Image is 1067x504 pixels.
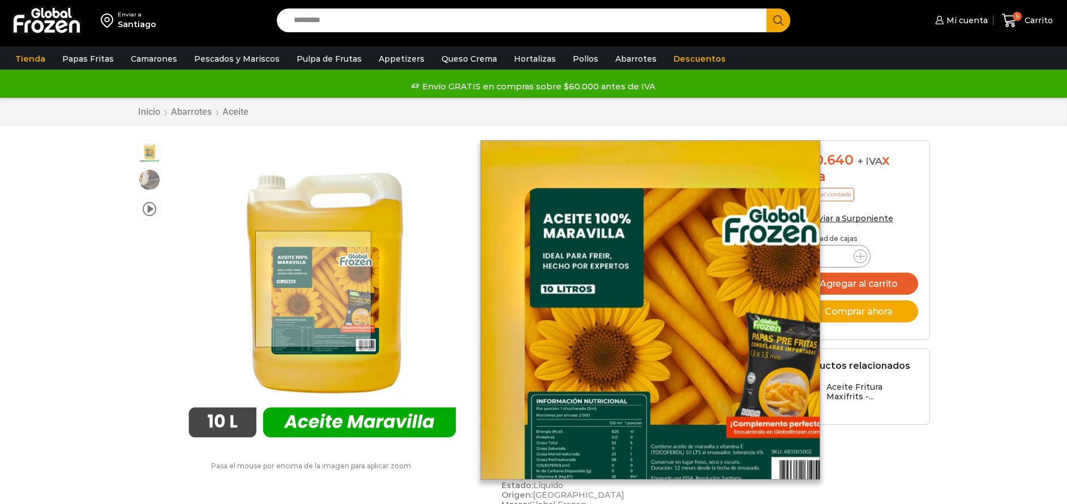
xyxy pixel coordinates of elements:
span: + IVA [858,156,882,167]
a: Camarones [125,48,183,70]
a: Enviar a Surponiente [797,213,893,223]
a: Pulpa de Frutas [291,48,367,70]
a: Papas Fritas [57,48,119,70]
bdi: 40.640 [797,152,854,168]
h2: Productos relacionados [797,360,910,371]
a: Descuentos [668,48,731,70]
span: Mi cuenta [944,15,988,26]
span: aceite para freir [138,169,161,191]
button: Agregar al carrito [797,273,918,295]
a: Abarrotes [610,48,662,70]
input: Product quantity [823,248,845,264]
span: Enviar a Surponiente [808,213,893,223]
span: Carrito [1022,15,1053,26]
div: Santiago [118,19,156,30]
a: Inicio [138,106,161,117]
nav: Breadcrumb [138,106,249,117]
a: Aceite [222,106,249,117]
button: Comprar ahora [797,300,918,322]
span: aceite maravilla [138,141,161,163]
div: Enviar a [118,11,156,19]
strong: Origen: [502,490,533,500]
h3: Aceite Fritura Maxifrits -... [826,382,918,402]
a: Hortalizas [508,48,562,70]
a: Aceite Fritura Maxifrits -... [797,382,918,407]
a: 5 Carrito [999,7,1056,34]
p: Pasa el mouse por encima de la imagen para aplicar zoom [138,462,485,470]
a: Mi cuenta [932,9,988,32]
strong: Estado: [502,480,533,490]
a: Pollos [567,48,604,70]
a: Pescados y Mariscos [188,48,285,70]
img: address-field-icon.svg [101,11,118,30]
p: Precio al contado [797,188,854,201]
a: Appetizers [373,48,430,70]
div: x caja [797,152,918,185]
p: Cantidad de cajas [797,235,918,243]
a: Tienda [10,48,51,70]
a: Queso Crema [436,48,503,70]
a: Abarrotes [170,106,212,117]
button: Search button [766,8,790,32]
span: 5 [1013,12,1022,21]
